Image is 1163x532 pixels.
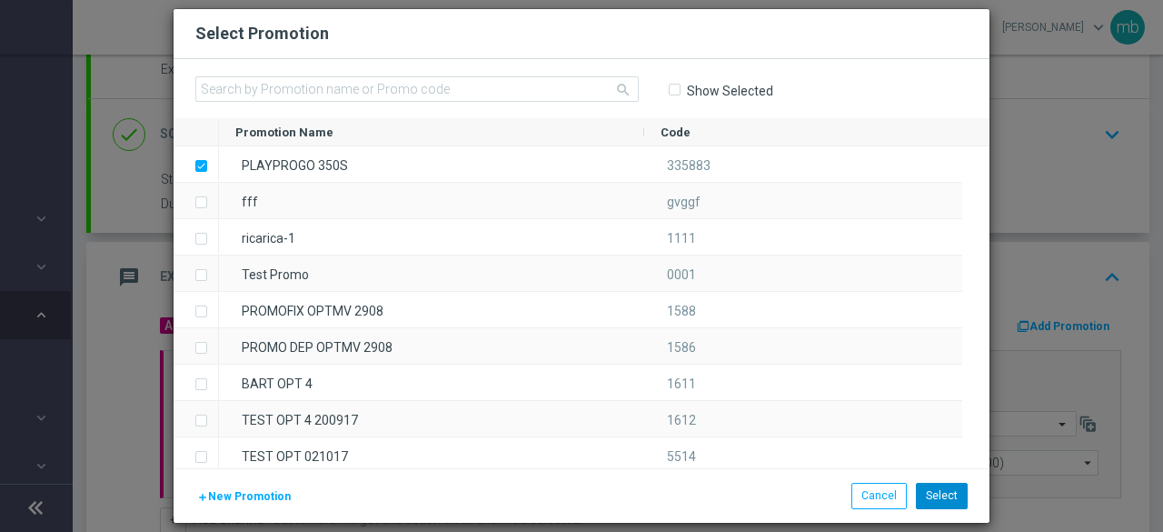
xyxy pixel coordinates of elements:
div: fff [219,183,644,218]
div: Press SPACE to select this row. [219,256,962,292]
div: PROMO DEP OPTMV 2908 [219,328,644,364]
div: Press SPACE to select this row. [174,183,219,219]
div: Press SPACE to select this row. [219,292,962,328]
button: Cancel [851,483,907,508]
div: Press SPACE to select this row. [174,328,219,365]
div: Test Promo [219,256,644,291]
input: Search by Promotion name or Promo code [195,76,639,102]
div: Press SPACE to select this row. [174,437,219,474]
span: New Promotion [208,490,291,503]
div: Press SPACE to select this row. [219,183,962,219]
div: PROMOFIX OPTMV 2908 [219,292,644,327]
div: Press SPACE to select this row. [174,401,219,437]
div: TEST OPT 021017 [219,437,644,473]
div: Press SPACE to select this row. [219,401,962,437]
div: Press SPACE to select this row. [174,292,219,328]
div: Press SPACE to select this row. [219,437,962,474]
h2: Select Promotion [195,23,329,45]
div: Press SPACE to select this row. [219,365,962,401]
button: New Promotion [195,487,293,507]
label: Show Selected [686,83,773,99]
div: PLAYPROGO 350S [219,146,644,182]
span: 1111 [667,231,696,246]
span: 0001 [667,267,696,282]
span: Promotion Name [235,125,333,139]
div: BART OPT 4 [219,365,644,400]
span: 1588 [667,304,696,318]
i: search [615,82,631,98]
span: gvggf [667,195,701,209]
button: Select [916,483,968,508]
div: TEST OPT 4 200917 [219,401,644,437]
span: 5514 [667,449,696,464]
i: add [197,492,208,503]
div: Press SPACE to select this row. [174,219,219,256]
div: Press SPACE to select this row. [174,365,219,401]
span: 335883 [667,158,711,173]
div: Press SPACE to deselect this row. [219,146,962,183]
div: Press SPACE to select this row. [219,328,962,365]
span: 1611 [667,376,696,391]
span: Code [661,125,691,139]
span: 1586 [667,340,696,355]
span: 1612 [667,413,696,427]
div: Press SPACE to select this row. [219,219,962,256]
div: Press SPACE to deselect this row. [174,146,219,183]
div: ricarica-1 [219,219,644,255]
div: Press SPACE to select this row. [174,256,219,292]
